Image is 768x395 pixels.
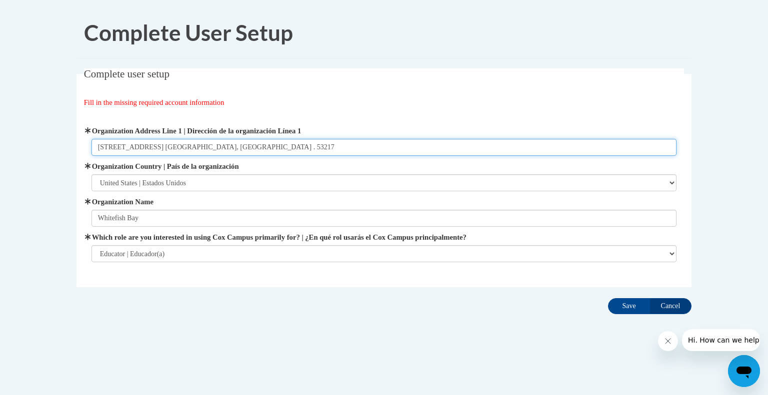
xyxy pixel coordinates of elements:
span: Fill in the missing required account information [84,98,224,106]
span: Hi. How can we help? [6,7,81,15]
label: Which role are you interested in using Cox Campus primarily for? | ¿En qué rol usarás el Cox Camp... [91,232,677,243]
input: Metadata input [91,139,677,156]
iframe: Close message [658,331,678,351]
span: Complete user setup [84,68,169,80]
input: Cancel [649,298,691,314]
input: Metadata input [91,210,677,227]
label: Organization Address Line 1 | Dirección de la organización Línea 1 [91,125,677,136]
span: Complete User Setup [84,19,293,45]
iframe: Button to launch messaging window [728,355,760,387]
iframe: Message from company [682,329,760,351]
label: Organization Country | País de la organización [91,161,677,172]
input: Save [608,298,650,314]
label: Organization Name [91,196,677,207]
